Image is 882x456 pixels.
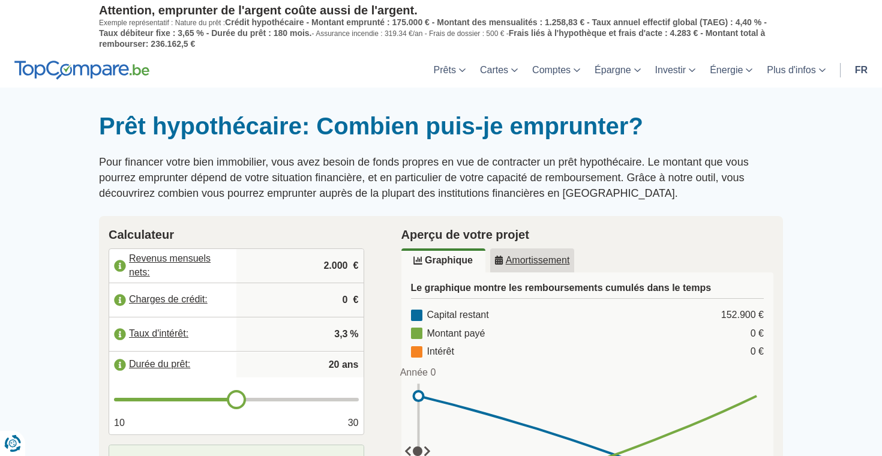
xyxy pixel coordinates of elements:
div: 0 € [751,327,764,341]
span: Crédit hypothécaire - Montant emprunté : 175.000 € - Montant des mensualités : 1.258,83 € - Taux ... [99,17,767,38]
label: Charges de crédit: [109,287,236,313]
span: € [353,259,359,273]
a: fr [848,52,875,88]
p: Attention, emprunter de l'argent coûte aussi de l'argent. [99,3,783,17]
div: Intérêt [411,345,454,359]
span: Frais liés à l'hypothèque et frais d'acte : 4.283 € - Montant total à rembourser: 236.162,5 € [99,28,765,49]
span: 30 [348,416,359,430]
a: Cartes [473,52,525,88]
label: Durée du prêt: [109,352,236,378]
a: Prêts [427,52,473,88]
label: Revenus mensuels nets: [109,253,236,279]
p: Exemple représentatif : Nature du prêt : - Assurance incendie : 319.34 €/an - Frais de dossier : ... [99,17,783,49]
label: Taux d'intérêt: [109,321,236,347]
span: ans [342,358,359,372]
input: | [241,318,359,350]
img: TopCompare [14,61,149,80]
a: Comptes [525,52,587,88]
span: 10 [114,416,125,430]
div: Capital restant [411,308,489,322]
u: Amortissement [494,256,570,265]
h1: Prêt hypothécaire: Combien puis-je emprunter? [99,112,783,140]
div: Montant payé [411,327,485,341]
h2: Aperçu de votre projet [401,226,774,244]
span: € [353,293,359,307]
div: 0 € [751,345,764,359]
input: | [241,284,359,316]
a: Investir [648,52,703,88]
a: Énergie [703,52,760,88]
h2: Calculateur [109,226,364,244]
span: % [350,328,358,341]
h3: Le graphique montre les remboursements cumulés dans le temps [411,282,764,299]
div: 152.900 € [721,308,764,322]
p: Pour financer votre bien immobilier, vous avez besoin de fonds propres en vue de contracter un pr... [99,155,783,201]
a: Épargne [587,52,648,88]
a: Plus d'infos [760,52,832,88]
input: | [241,250,359,282]
u: Graphique [413,256,473,265]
